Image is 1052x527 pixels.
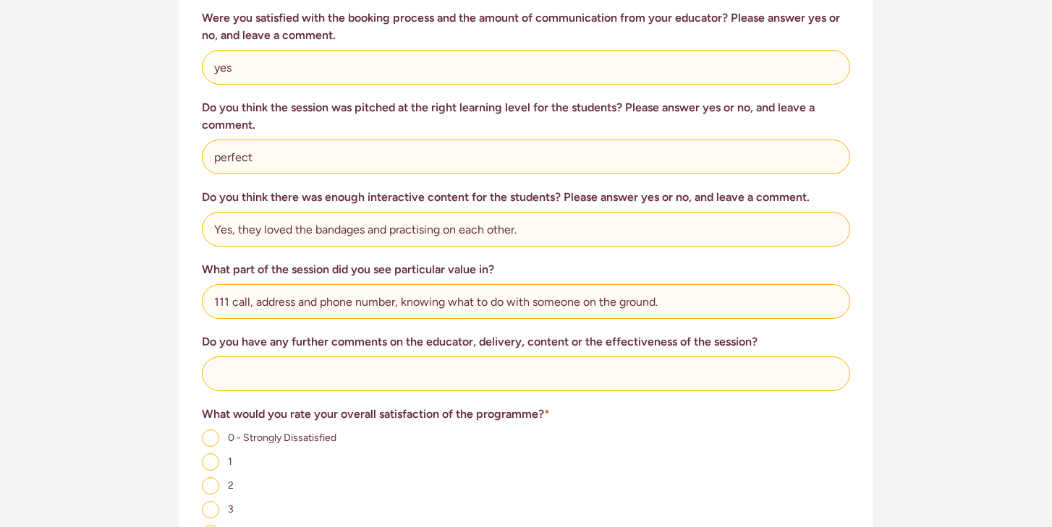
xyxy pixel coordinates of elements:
h3: What would you rate your overall satisfaction of the programme? [202,406,850,423]
h3: Were you satisfied with the booking process and the amount of communication from your educator? P... [202,9,850,44]
input: 3 [202,501,219,518]
h3: Do you think there was enough interactive content for the students? Please answer yes or no, and ... [202,189,850,206]
h3: Do you have any further comments on the educator, delivery, content or the effectiveness of the s... [202,333,850,351]
span: 3 [228,503,234,515]
input: 2 [202,477,219,494]
input: 1 [202,453,219,471]
h3: What part of the session did you see particular value in? [202,261,850,278]
span: 0 - Strongly Dissatisfied [228,432,336,444]
input: 0 - Strongly Dissatisfied [202,429,219,447]
span: 2 [228,479,234,492]
h3: Do you think the session was pitched at the right learning level for the students? Please answer ... [202,99,850,134]
span: 1 [228,455,232,468]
